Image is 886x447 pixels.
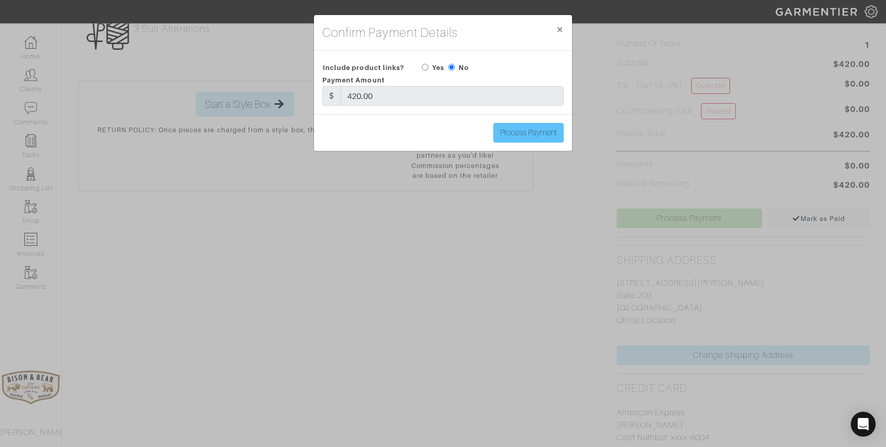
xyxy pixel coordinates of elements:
[322,23,458,42] h4: Confirm Payment Details
[323,60,404,75] span: Include product links?
[432,63,444,73] label: Yes
[851,412,876,437] div: Open Intercom Messenger
[322,86,341,106] div: $
[493,123,564,143] input: Process Payment
[322,76,385,84] span: Payment Amount
[556,22,564,36] span: ×
[459,63,469,73] label: No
